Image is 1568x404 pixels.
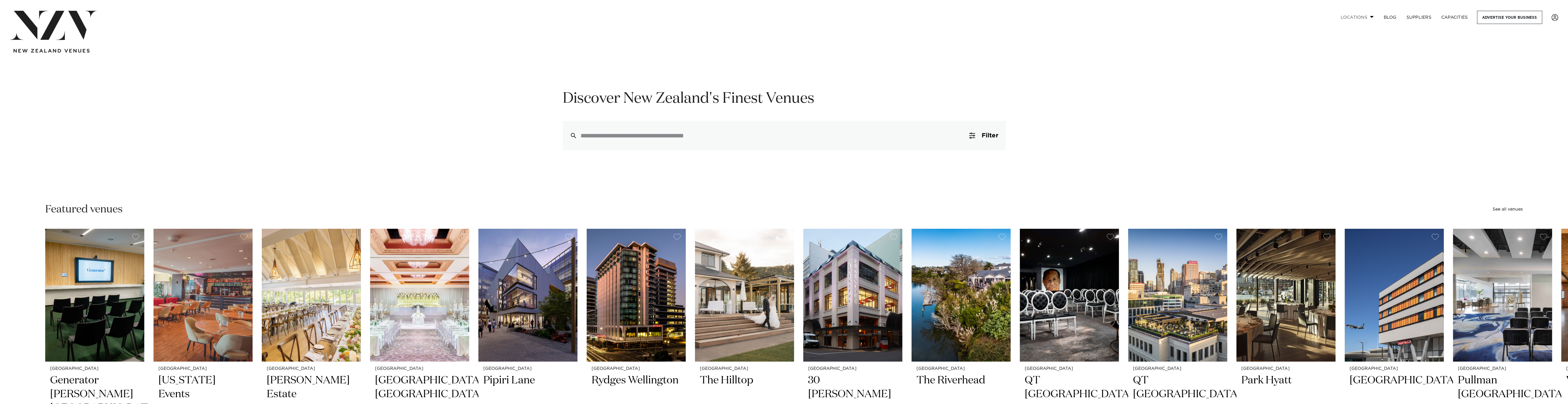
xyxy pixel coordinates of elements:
[1025,366,1114,371] small: [GEOGRAPHIC_DATA]
[1241,366,1331,371] small: [GEOGRAPHIC_DATA]
[50,366,139,371] small: [GEOGRAPHIC_DATA]
[981,133,998,139] span: Filter
[1350,366,1439,371] small: [GEOGRAPHIC_DATA]
[700,366,789,371] small: [GEOGRAPHIC_DATA]
[267,366,356,371] small: [GEOGRAPHIC_DATA]
[962,121,1005,150] button: Filter
[1401,11,1436,24] a: SUPPLIERS
[563,89,1006,109] h1: Discover New Zealand's Finest Venues
[483,366,573,371] small: [GEOGRAPHIC_DATA]
[158,366,248,371] small: [GEOGRAPHIC_DATA]
[10,11,97,40] img: nzv-logo.png
[1458,366,1547,371] small: [GEOGRAPHIC_DATA]
[154,229,253,362] img: Dining area at Texas Events in Auckland
[1133,366,1222,371] small: [GEOGRAPHIC_DATA]
[916,366,1006,371] small: [GEOGRAPHIC_DATA]
[1493,207,1523,212] a: See all venues
[592,366,681,371] small: [GEOGRAPHIC_DATA]
[45,203,123,216] h2: Featured venues
[1335,11,1378,24] a: Locations
[375,366,464,371] small: [GEOGRAPHIC_DATA]
[808,366,897,371] small: [GEOGRAPHIC_DATA]
[14,49,90,53] img: new-zealand-venues-text.png
[1378,11,1401,24] a: BLOG
[1436,11,1473,24] a: Capacities
[1477,11,1542,24] a: Advertise your business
